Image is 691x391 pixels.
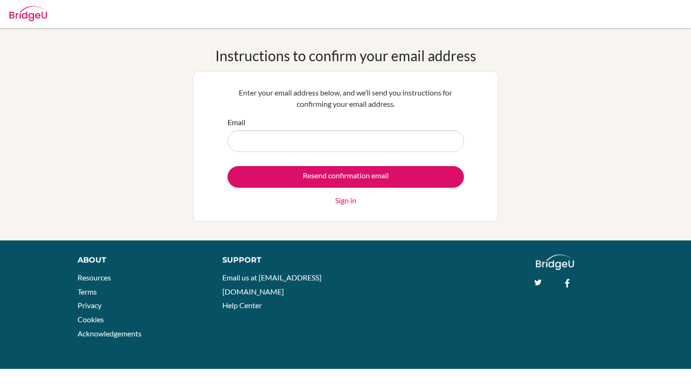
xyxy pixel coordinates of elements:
p: Enter your email address below, and we’ll send you instructions for confirming your email address. [228,87,464,110]
div: About [78,255,201,266]
label: Email [228,117,245,128]
a: Resources [78,273,111,282]
div: Support [222,255,336,266]
a: Help Center [222,301,262,310]
a: Terms [78,287,97,296]
h1: Instructions to confirm your email address [215,47,476,64]
a: Acknowledgements [78,329,141,338]
input: Resend confirmation email [228,166,464,188]
a: Email us at [EMAIL_ADDRESS][DOMAIN_NAME] [222,273,322,296]
a: Privacy [78,301,102,310]
img: logo_white@2x-f4f0deed5e89b7ecb1c2cc34c3e3d731f90f0f143d5ea2071677605dd97b5244.png [536,255,574,270]
a: Sign in [335,195,356,206]
a: Cookies [78,315,104,324]
img: Bridge-U [9,6,47,21]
